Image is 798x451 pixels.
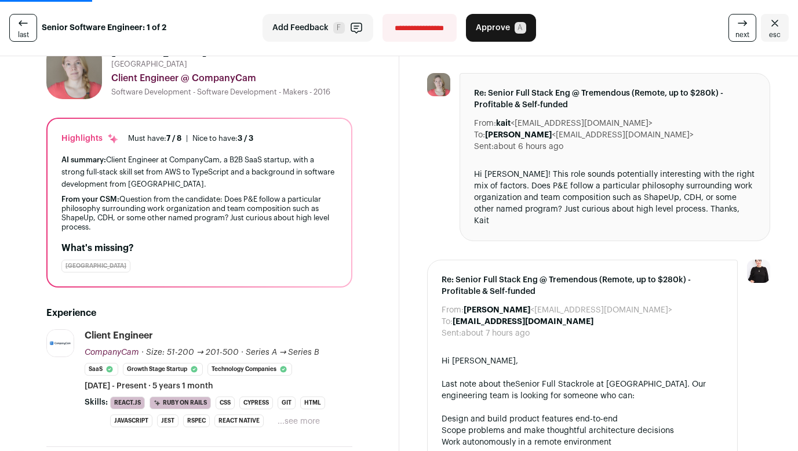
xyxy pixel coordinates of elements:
span: AI summary: [61,156,106,163]
a: Senior Full Stack [515,380,580,388]
dt: Sent: [474,141,494,152]
div: Client Engineer [85,329,153,342]
div: Nice to have: [192,134,253,143]
li: CSS [216,397,235,409]
span: · [241,347,243,358]
li: Ruby on Rails [150,397,211,409]
dd: <[EMAIL_ADDRESS][DOMAIN_NAME]> [496,118,653,129]
span: Re: Senior Full Stack Eng @ Tremendous (Remote, up to $280k) - Profitable & Self-funded [442,274,724,297]
li: Technology Companies [207,363,292,376]
b: [EMAIL_ADDRESS][DOMAIN_NAME] [453,318,593,326]
li: Growth Stage Startup [123,363,203,376]
li: SaaS [85,363,118,376]
button: Add Feedback F [263,14,373,42]
div: Highlights [61,133,119,144]
div: Client Engineer at CompanyCam, a B2B SaaS startup, with a strong full-stack skill set from AWS to... [61,154,337,190]
span: A [515,22,526,34]
li: Cypress [239,397,273,409]
li: Scope problems and make thoughtful architecture decisions [442,425,724,437]
b: [PERSON_NAME] [464,306,530,314]
div: Hi [PERSON_NAME], [442,355,724,367]
div: Hi [PERSON_NAME]! This role sounds potentially interesting with the right mix of factors. Does P&... [474,169,756,227]
span: [DATE] - Present · 5 years 1 month [85,380,213,392]
h2: Experience [46,306,352,320]
span: last [18,30,29,39]
li: React Native [214,414,264,427]
div: Question from the candidate: Does P&E follow a particular philosophy surrounding work organizatio... [61,195,337,232]
li: Work autonomously in a remote environment [442,437,724,448]
span: CompanyCam [85,348,139,357]
dd: about 6 hours ago [494,141,563,152]
span: Skills: [85,397,108,408]
span: 3 / 3 [238,134,253,142]
dd: about 7 hours ago [461,328,530,339]
img: 8f336fca03d06b00861f5be9b6a5d7599119326aba3cecba2d890275b7a0c62e.jpg [427,73,450,96]
span: Re: Senior Full Stack Eng @ Tremendous (Remote, up to $280k) - Profitable & Self-funded [474,88,756,111]
img: 6c06bdf74ad111494aef8a07d157d166e525f38d2e84820529cb707cc274cd51.jpg [47,330,74,357]
ul: | [128,134,253,143]
span: Series A → Series B [246,348,320,357]
b: [PERSON_NAME] [485,131,552,139]
a: next [728,14,756,42]
dt: To: [442,316,453,328]
span: [GEOGRAPHIC_DATA] [111,60,187,69]
span: F [333,22,345,34]
li: Jest [157,414,178,427]
img: 9240684-medium_jpg [747,260,770,283]
strong: Senior Software Engineer: 1 of 2 [42,22,166,34]
div: Client Engineer @ CompanyCam [111,71,352,85]
dd: <[EMAIL_ADDRESS][DOMAIN_NAME]> [485,129,694,141]
div: Last note about the role at [GEOGRAPHIC_DATA]. Our engineering team is looking for someone who can: [442,379,724,402]
button: Approve A [466,14,536,42]
span: Add Feedback [272,22,329,34]
span: next [735,30,749,39]
dt: Sent: [442,328,461,339]
div: [GEOGRAPHIC_DATA] [61,260,130,272]
b: kait [496,119,511,128]
dt: From: [442,304,464,316]
li: Design and build product features end-to-end [442,413,724,425]
span: esc [769,30,781,39]
span: Approve [476,22,510,34]
li: React.js [110,397,145,409]
a: last [9,14,37,42]
h2: What's missing? [61,241,337,255]
dd: <[EMAIL_ADDRESS][DOMAIN_NAME]> [464,304,672,316]
li: HTML [300,397,325,409]
dt: From: [474,118,496,129]
span: 7 / 8 [166,134,181,142]
li: RSpec [183,414,210,427]
img: 8f336fca03d06b00861f5be9b6a5d7599119326aba3cecba2d890275b7a0c62e.jpg [46,43,102,99]
a: Close [761,14,789,42]
li: Git [278,397,296,409]
div: Software Development - Software Development - Makers - 2016 [111,88,352,97]
div: Must have: [128,134,181,143]
li: JavaScript [110,414,152,427]
span: From your CSM: [61,195,119,203]
button: ...see more [278,416,320,427]
span: · Size: 51-200 → 201-500 [141,348,239,357]
dt: To: [474,129,485,141]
